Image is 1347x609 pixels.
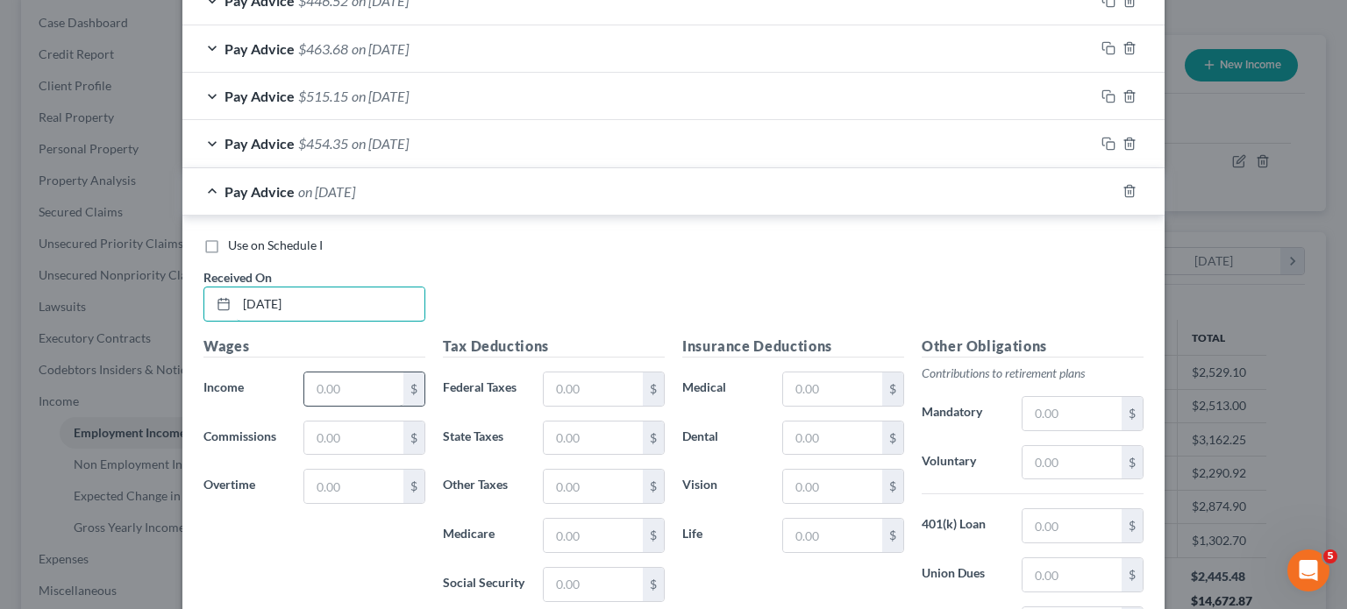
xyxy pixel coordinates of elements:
[673,421,773,456] label: Dental
[224,88,295,104] span: Pay Advice
[1122,558,1143,591] div: $
[1287,549,1329,591] iframe: Intercom live chat
[304,470,403,503] input: 0.00
[1323,549,1337,563] span: 5
[352,88,409,104] span: on [DATE]
[643,421,664,455] div: $
[673,518,773,553] label: Life
[203,336,425,358] h5: Wages
[643,519,664,552] div: $
[434,567,534,602] label: Social Security
[352,40,409,57] span: on [DATE]
[882,372,903,406] div: $
[403,372,424,406] div: $
[443,336,665,358] h5: Tax Deductions
[913,445,1013,480] label: Voluntary
[922,365,1144,382] p: Contributions to retirement plans
[1023,397,1122,430] input: 0.00
[682,336,904,358] h5: Insurance Deductions
[783,372,882,406] input: 0.00
[304,421,403,455] input: 0.00
[434,421,534,456] label: State Taxes
[1023,446,1122,479] input: 0.00
[913,508,1013,543] label: 401(k) Loan
[403,421,424,455] div: $
[544,568,643,601] input: 0.00
[643,568,664,601] div: $
[673,372,773,407] label: Medical
[544,421,643,455] input: 0.00
[298,40,348,57] span: $463.68
[1023,558,1122,591] input: 0.00
[673,469,773,504] label: Vision
[643,470,664,503] div: $
[237,287,424,321] input: MM/DD/YYYY
[224,40,295,57] span: Pay Advice
[352,135,409,152] span: on [DATE]
[224,135,295,152] span: Pay Advice
[203,379,244,394] span: Income
[882,519,903,552] div: $
[544,372,643,406] input: 0.00
[1023,509,1122,542] input: 0.00
[434,518,534,553] label: Medicare
[224,183,295,200] span: Pay Advice
[544,519,643,552] input: 0.00
[195,469,295,504] label: Overtime
[203,270,272,285] span: Received On
[913,396,1013,431] label: Mandatory
[1122,446,1143,479] div: $
[643,372,664,406] div: $
[783,421,882,455] input: 0.00
[544,470,643,503] input: 0.00
[882,421,903,455] div: $
[1122,509,1143,542] div: $
[783,470,882,503] input: 0.00
[922,336,1144,358] h5: Other Obligations
[783,519,882,552] input: 0.00
[195,421,295,456] label: Commissions
[434,372,534,407] label: Federal Taxes
[298,183,355,200] span: on [DATE]
[434,469,534,504] label: Other Taxes
[298,88,348,104] span: $515.15
[304,372,403,406] input: 0.00
[298,135,348,152] span: $454.35
[913,557,1013,592] label: Union Dues
[1122,397,1143,430] div: $
[882,470,903,503] div: $
[228,237,323,252] span: Use on Schedule I
[403,470,424,503] div: $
